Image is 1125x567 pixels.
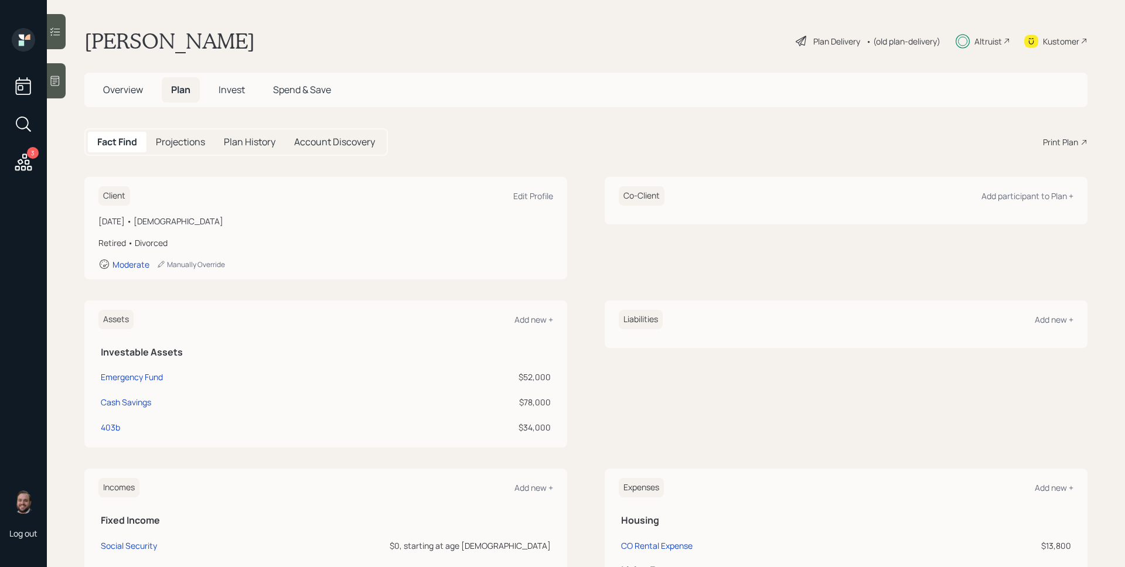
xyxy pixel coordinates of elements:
h5: Investable Assets [101,347,551,358]
h6: Liabilities [619,310,663,329]
h6: Expenses [619,478,664,497]
div: $13,800 [950,539,1071,552]
div: • (old plan-delivery) [866,35,940,47]
div: 3 [27,147,39,159]
div: Add new + [1035,314,1073,325]
h6: Co-Client [619,186,664,206]
div: Moderate [112,259,149,270]
div: 403b [101,421,120,433]
div: $52,000 [394,371,551,383]
h5: Projections [156,136,205,148]
h6: Assets [98,310,134,329]
span: Spend & Save [273,83,331,96]
div: Print Plan [1043,136,1078,148]
div: Kustomer [1043,35,1079,47]
div: Social Security [101,540,157,551]
div: $34,000 [394,421,551,433]
div: Log out [9,528,37,539]
div: Add new + [514,314,553,325]
h5: Fact Find [97,136,137,148]
div: Edit Profile [513,190,553,201]
span: Invest [219,83,245,96]
h5: Account Discovery [294,136,375,148]
div: Manually Override [156,259,225,269]
div: Emergency Fund [101,371,163,383]
span: Plan [171,83,190,96]
span: Overview [103,83,143,96]
h5: Plan History [224,136,275,148]
div: [DATE] • [DEMOGRAPHIC_DATA] [98,215,553,227]
img: james-distasi-headshot.png [12,490,35,514]
h5: Fixed Income [101,515,551,526]
div: Add new + [514,482,553,493]
h6: Client [98,186,130,206]
h6: Incomes [98,478,139,497]
div: Add participant to Plan + [981,190,1073,201]
div: Altruist [974,35,1002,47]
div: Retired • Divorced [98,237,553,249]
h5: Housing [621,515,1071,526]
h1: [PERSON_NAME] [84,28,255,54]
div: $78,000 [394,396,551,408]
div: Add new + [1035,482,1073,493]
div: CO Rental Expense [621,540,693,551]
div: $0, starting at age [DEMOGRAPHIC_DATA] [262,539,551,552]
div: Cash Savings [101,396,151,408]
div: Plan Delivery [813,35,860,47]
